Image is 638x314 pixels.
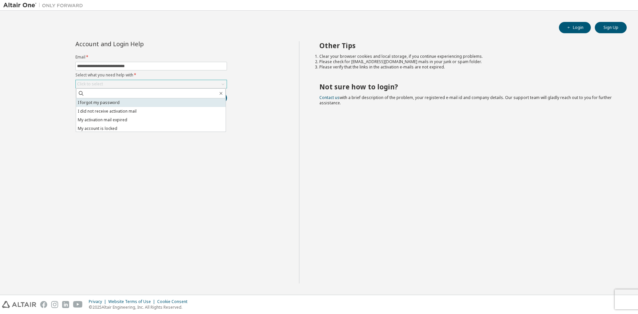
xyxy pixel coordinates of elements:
[77,81,103,87] div: Click to select
[76,80,227,88] div: Click to select
[319,54,615,59] li: Clear your browser cookies and local storage, if you continue experiencing problems.
[75,54,227,60] label: Email
[319,95,340,100] a: Contact us
[76,98,226,107] li: I forgot my password
[75,41,197,47] div: Account and Login Help
[40,301,47,308] img: facebook.svg
[319,41,615,50] h2: Other Tips
[559,22,591,33] button: Login
[157,299,191,304] div: Cookie Consent
[2,301,36,308] img: altair_logo.svg
[73,301,83,308] img: youtube.svg
[319,95,612,106] span: with a brief description of the problem, your registered e-mail id and company details. Our suppo...
[319,64,615,70] li: Please verify that the links in the activation e-mails are not expired.
[89,299,108,304] div: Privacy
[108,299,157,304] div: Website Terms of Use
[595,22,627,33] button: Sign Up
[51,301,58,308] img: instagram.svg
[3,2,86,9] img: Altair One
[319,59,615,64] li: Please check for [EMAIL_ADDRESS][DOMAIN_NAME] mails in your junk or spam folder.
[319,82,615,91] h2: Not sure how to login?
[75,72,227,78] label: Select what you need help with
[62,301,69,308] img: linkedin.svg
[89,304,191,310] p: © 2025 Altair Engineering, Inc. All Rights Reserved.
